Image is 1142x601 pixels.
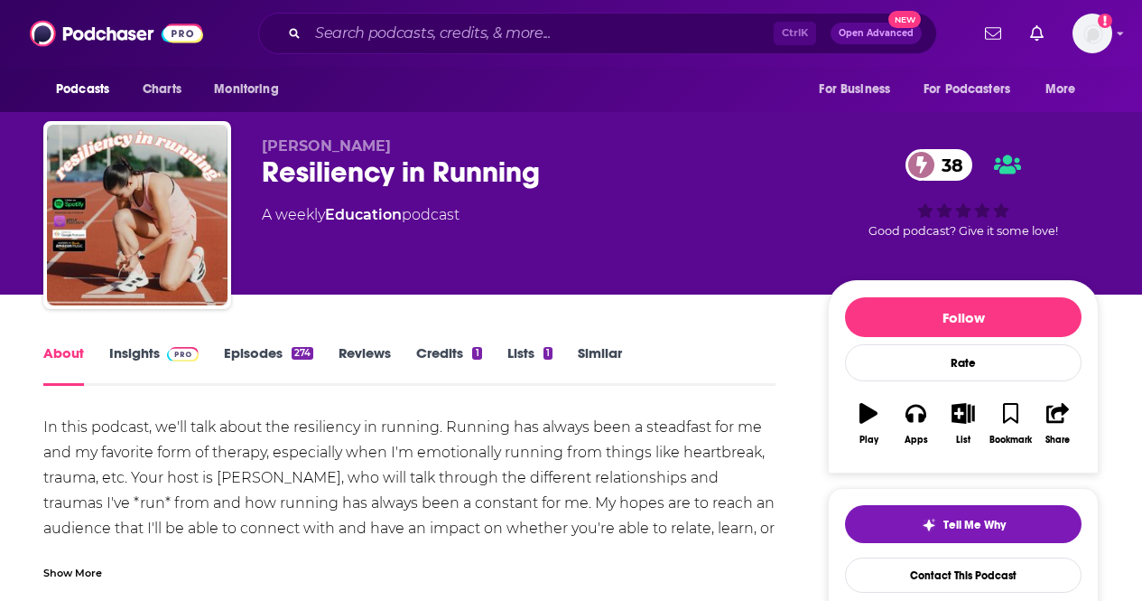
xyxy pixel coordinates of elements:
[831,23,922,44] button: Open AdvancedNew
[43,415,775,567] div: In this podcast, we'll talk about the resiliency in running. Running has always been a steadfast ...
[845,558,1082,593] a: Contact This Podcast
[416,344,481,386] a: Credits1
[292,347,313,360] div: 274
[924,149,972,181] span: 38
[839,29,914,38] span: Open Advanced
[845,505,1082,543] button: tell me why sparkleTell Me Why
[845,297,1082,337] button: Follow
[214,77,278,102] span: Monitoring
[47,125,227,305] img: Resiliency in Running
[262,137,391,155] span: [PERSON_NAME]
[1072,14,1112,53] span: Logged in as laprteam
[845,391,892,456] button: Play
[1033,72,1099,107] button: open menu
[1072,14,1112,53] img: User Profile
[892,391,939,456] button: Apps
[1035,391,1082,456] button: Share
[956,435,970,446] div: List
[774,22,816,45] span: Ctrl K
[989,435,1032,446] div: Bookmark
[30,16,203,51] img: Podchaser - Follow, Share and Rate Podcasts
[828,137,1099,249] div: 38Good podcast? Give it some love!
[339,344,391,386] a: Reviews
[543,347,552,360] div: 1
[507,344,552,386] a: Lists1
[43,72,133,107] button: open menu
[819,77,890,102] span: For Business
[912,72,1036,107] button: open menu
[56,77,109,102] span: Podcasts
[943,518,1006,532] span: Tell Me Why
[262,204,460,226] div: A weekly podcast
[1098,14,1112,28] svg: Add a profile image
[1045,77,1076,102] span: More
[868,224,1058,238] span: Good podcast? Give it some love!
[1072,14,1112,53] button: Show profile menu
[978,18,1008,49] a: Show notifications dropdown
[940,391,987,456] button: List
[924,77,1010,102] span: For Podcasters
[1045,435,1070,446] div: Share
[845,344,1082,381] div: Rate
[325,206,402,223] a: Education
[224,344,313,386] a: Episodes274
[905,149,972,181] a: 38
[905,435,928,446] div: Apps
[131,72,192,107] a: Charts
[922,518,936,532] img: tell me why sparkle
[888,11,921,28] span: New
[308,19,774,48] input: Search podcasts, credits, & more...
[578,344,622,386] a: Similar
[43,344,84,386] a: About
[1023,18,1051,49] a: Show notifications dropdown
[859,435,878,446] div: Play
[167,347,199,362] img: Podchaser Pro
[472,347,481,360] div: 1
[258,13,937,54] div: Search podcasts, credits, & more...
[109,344,199,386] a: InsightsPodchaser Pro
[806,72,913,107] button: open menu
[987,391,1034,456] button: Bookmark
[143,77,181,102] span: Charts
[201,72,302,107] button: open menu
